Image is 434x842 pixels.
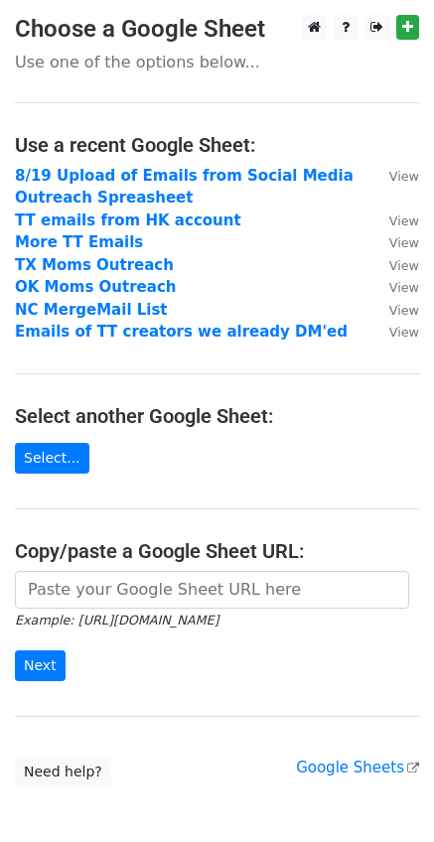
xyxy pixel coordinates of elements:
[389,303,419,318] small: View
[296,759,419,776] a: Google Sheets
[389,169,419,184] small: View
[369,278,419,296] a: View
[15,301,168,319] a: NC MergeMail List
[15,613,218,628] small: Example: [URL][DOMAIN_NAME]
[15,15,419,44] h3: Choose a Google Sheet
[15,571,409,609] input: Paste your Google Sheet URL here
[15,757,111,787] a: Need help?
[369,167,419,185] a: View
[15,404,419,428] h4: Select another Google Sheet:
[389,280,419,295] small: View
[15,52,419,72] p: Use one of the options below...
[15,323,348,341] a: Emails of TT creators we already DM'ed
[15,211,241,229] a: TT emails from HK account
[15,167,354,208] a: 8/19 Upload of Emails from Social Media Outreach Spreasheet
[15,133,419,157] h4: Use a recent Google Sheet:
[369,211,419,229] a: View
[15,256,174,274] a: TX Moms Outreach
[389,235,419,250] small: View
[15,539,419,563] h4: Copy/paste a Google Sheet URL:
[389,213,419,228] small: View
[389,325,419,340] small: View
[15,233,143,251] a: More TT Emails
[15,278,176,296] a: OK Moms Outreach
[389,258,419,273] small: View
[369,323,419,341] a: View
[369,233,419,251] a: View
[15,650,66,681] input: Next
[15,443,89,474] a: Select...
[369,301,419,319] a: View
[369,256,419,274] a: View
